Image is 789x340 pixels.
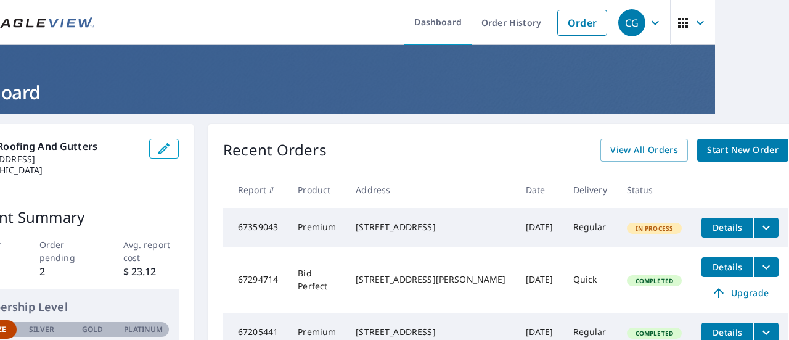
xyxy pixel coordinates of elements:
[288,172,346,208] th: Product
[516,172,563,208] th: Date
[563,172,617,208] th: Delivery
[223,172,288,208] th: Report #
[707,143,779,158] span: Start New Order
[600,139,688,162] a: View All Orders
[709,222,746,233] span: Details
[39,264,96,279] p: 2
[610,143,678,158] span: View All Orders
[516,247,563,313] td: [DATE]
[124,324,163,335] p: Platinum
[356,326,505,338] div: [STREET_ADDRESS]
[628,276,681,285] span: Completed
[753,257,779,277] button: filesDropdownBtn-67294714
[709,286,771,301] span: Upgrade
[701,218,753,238] button: detailsBtn-67359043
[709,326,746,338] span: Details
[697,139,788,162] a: Start New Order
[223,208,288,247] td: 67359043
[123,238,179,264] p: Avg. report cost
[29,324,55,335] p: Silver
[346,172,515,208] th: Address
[223,247,288,313] td: 67294714
[516,208,563,247] td: [DATE]
[628,224,681,233] span: In Process
[288,208,346,247] td: Premium
[701,283,779,303] a: Upgrade
[753,218,779,238] button: filesDropdownBtn-67359043
[288,247,346,313] td: Bid Perfect
[82,324,103,335] p: Gold
[39,238,96,264] p: Order pending
[628,329,681,338] span: Completed
[709,261,746,273] span: Details
[701,257,753,277] button: detailsBtn-67294714
[123,264,179,279] p: $ 23.12
[563,208,617,247] td: Regular
[618,9,645,36] div: CG
[356,273,505,286] div: [STREET_ADDRESS][PERSON_NAME]
[223,139,327,162] p: Recent Orders
[356,221,505,233] div: [STREET_ADDRESS]
[617,172,692,208] th: Status
[557,10,607,36] a: Order
[563,247,617,313] td: Quick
